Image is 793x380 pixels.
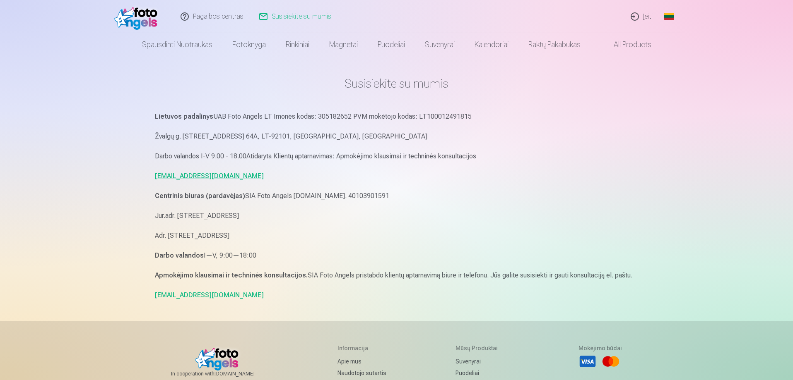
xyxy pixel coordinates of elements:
p: Žvalgų g. [STREET_ADDRESS] 64A, LT-92101, [GEOGRAPHIC_DATA], [GEOGRAPHIC_DATA] [155,131,639,142]
li: Visa [578,352,597,370]
a: Rinkiniai [276,33,319,56]
a: Spausdinti nuotraukas [132,33,222,56]
strong: Centrinis biuras (pardavėjas) [155,192,245,200]
a: Puodeliai [368,33,415,56]
a: Apie mus [337,356,393,367]
p: SIA Foto Angels [DOMAIN_NAME]. 40103901591 [155,190,639,202]
strong: Apmokėjimo klausimai ir techninės konsultacijos. [155,271,308,279]
p: UAB Foto Angels LT Imonės kodas: 305182652 PVM mokėtojo kodas: LT100012491815 [155,111,639,122]
h5: Mokėjimo būdai [578,344,622,352]
p: SIA Foto Angels pristabdo klientų aptarnavimą biure ir telefonu. Jūs galite susisiekti ir gauti k... [155,270,639,281]
a: [DOMAIN_NAME] [215,370,275,377]
h1: Susisiekite su mumis [155,76,639,91]
h5: Informacija [337,344,393,352]
li: Mastercard [602,352,620,370]
a: Naudotojo sutartis [337,367,393,379]
a: Raktų pakabukas [518,33,591,56]
a: Suvenyrai [456,356,516,367]
img: /fa2 [114,3,162,30]
p: Darbo valandos I-V 9.00 - 18.00Atidaryta Klientų aptarnavimas: Apmokėjimo klausimai ir techninės ... [155,151,639,162]
a: [EMAIL_ADDRESS][DOMAIN_NAME] [155,291,264,299]
strong: Lietuvos padalinys [155,112,213,120]
a: Suvenyrai [415,33,465,56]
strong: Darbo valandos [155,251,204,259]
a: Puodeliai [456,367,516,379]
span: In cooperation with [171,370,275,377]
a: Fotoknyga [222,33,276,56]
a: Kalendoriai [465,33,518,56]
p: I—V, 9:00—18:00 [155,250,639,261]
p: Adr. [STREET_ADDRESS] [155,230,639,241]
a: [EMAIL_ADDRESS][DOMAIN_NAME] [155,172,264,180]
a: Magnetai [319,33,368,56]
p: Jur.adr. [STREET_ADDRESS] [155,210,639,222]
a: All products [591,33,661,56]
h5: Mūsų produktai [456,344,516,352]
